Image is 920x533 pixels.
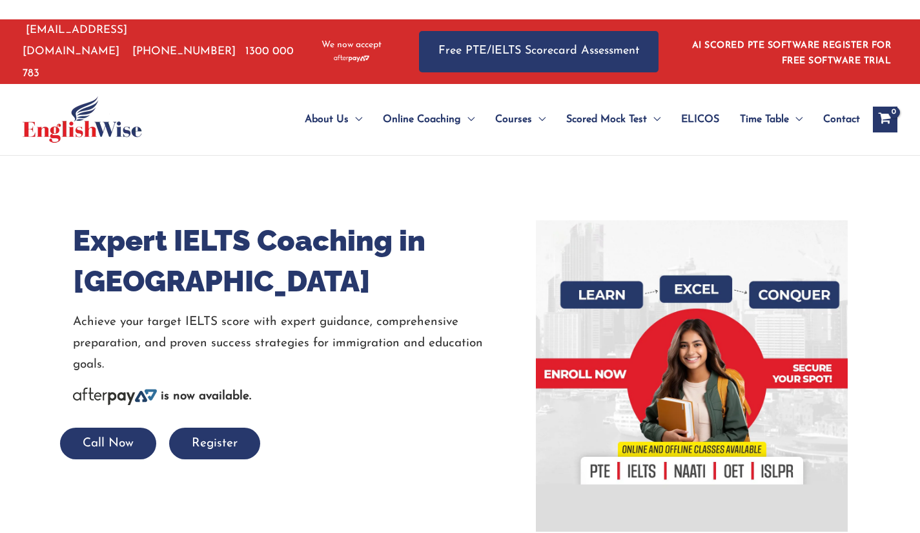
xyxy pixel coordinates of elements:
span: Contact [823,97,860,142]
a: Time TableMenu Toggle [730,97,813,142]
a: 1300 000 783 [23,46,294,78]
a: Contact [813,97,860,142]
a: Free PTE/IELTS Scorecard Assessment [419,31,659,72]
button: Register [169,428,260,459]
img: Afterpay-Logo [334,55,369,62]
b: is now available. [161,390,251,402]
img: Afterpay-Logo [73,388,157,405]
a: AI SCORED PTE SOFTWARE REGISTER FOR FREE SOFTWARE TRIAL [692,41,892,66]
aside: Header Widget 1 [684,30,897,72]
img: cropped-ew-logo [23,96,142,143]
a: [PHONE_NUMBER] [132,46,236,57]
span: Menu Toggle [647,97,660,142]
span: About Us [305,97,349,142]
img: banner-new-img [536,220,848,532]
span: Courses [495,97,532,142]
p: Achieve your target IELTS score with expert guidance, comprehensive preparation, and proven succe... [73,311,517,376]
a: About UsMenu Toggle [294,97,373,142]
span: Time Table [740,97,789,142]
button: Call Now [60,428,156,459]
span: ELICOS [681,97,719,142]
a: Call Now [60,437,156,450]
h1: Expert IELTS Coaching in [GEOGRAPHIC_DATA] [73,220,517,302]
span: Scored Mock Test [566,97,647,142]
a: Scored Mock TestMenu Toggle [556,97,671,142]
nav: Site Navigation: Main Menu [274,97,860,142]
a: [EMAIL_ADDRESS][DOMAIN_NAME] [23,25,127,57]
span: Menu Toggle [532,97,546,142]
a: Register [169,437,260,450]
a: Online CoachingMenu Toggle [373,97,485,142]
a: ELICOS [671,97,730,142]
span: We now accept [322,39,382,52]
span: Menu Toggle [349,97,362,142]
a: View Shopping Cart, empty [873,107,897,132]
span: Menu Toggle [789,97,802,142]
span: Menu Toggle [461,97,475,142]
a: CoursesMenu Toggle [485,97,556,142]
span: Online Coaching [383,97,461,142]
